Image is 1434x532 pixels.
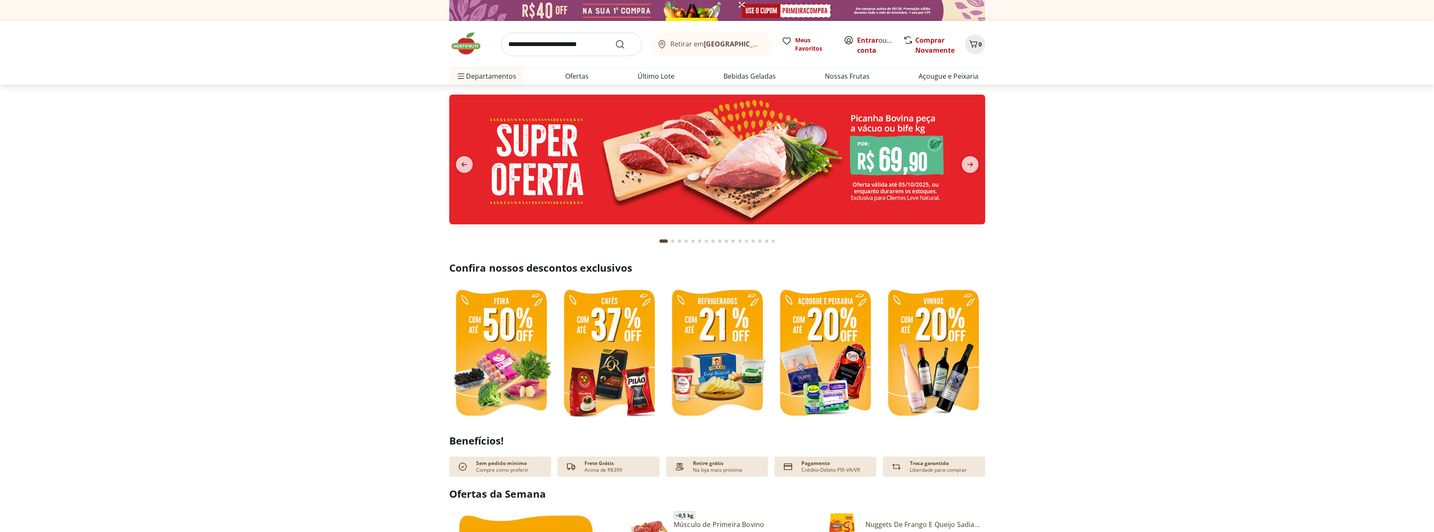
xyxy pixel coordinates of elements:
button: Go to page 11 from fs-carousel [730,231,736,251]
a: Ofertas [565,71,589,81]
span: Departamentos [456,66,516,86]
img: Devolução [890,460,903,473]
img: refrigerados [665,285,769,423]
img: feira [449,285,553,423]
span: 0 [978,40,982,48]
span: ~ 0,5 kg [674,511,695,519]
p: Acima de R$399 [584,467,622,473]
p: Liberdade para comprar [910,467,967,473]
input: search [501,33,642,56]
b: [GEOGRAPHIC_DATA]/[GEOGRAPHIC_DATA] [704,39,845,49]
h2: Ofertas da Semana [449,487,985,501]
p: Troca garantida [910,460,949,467]
a: Açougue e Peixaria [919,71,978,81]
button: Go to page 3 from fs-carousel [676,231,683,251]
img: truck [564,460,578,473]
button: previous [449,156,479,173]
p: Pagamento [801,460,830,467]
button: Go to page 9 from fs-carousel [716,231,723,251]
button: Go to page 8 from fs-carousel [710,231,716,251]
button: Go to page 16 from fs-carousel [763,231,770,251]
button: Go to page 2 from fs-carousel [669,231,676,251]
img: café [557,285,661,423]
button: next [955,156,985,173]
button: Go to page 17 from fs-carousel [770,231,777,251]
a: Bebidas Geladas [723,71,776,81]
button: Go to page 10 from fs-carousel [723,231,730,251]
span: Retirar em [670,40,763,48]
button: Retirar em[GEOGRAPHIC_DATA]/[GEOGRAPHIC_DATA] [652,33,772,56]
a: Meus Favoritos [782,36,834,53]
img: check [456,460,469,473]
span: Meus Favoritos [795,36,834,53]
button: Go to page 15 from fs-carousel [757,231,763,251]
a: Músculo de Primeira Bovino [674,520,797,529]
p: Na loja mais próxima [693,467,742,473]
h2: Benefícios! [449,435,985,447]
p: Crédito-Débito-PIX-VA/VR [801,467,860,473]
p: Sem pedido mínimo [476,460,527,467]
button: Go to page 4 from fs-carousel [683,231,690,251]
button: Go to page 14 from fs-carousel [750,231,757,251]
img: super oferta [449,95,985,224]
img: Hortifruti [449,31,491,56]
a: Nuggets De Frango E Queijo Sadia 300G [865,520,988,529]
button: Go to page 6 from fs-carousel [696,231,703,251]
p: Frete Grátis [584,460,614,467]
p: Compre como preferir [476,467,528,473]
h2: Confira nossos descontos exclusivos [449,261,985,275]
button: Go to page 13 from fs-carousel [743,231,750,251]
a: Nossas Frutas [825,71,870,81]
img: resfriados [773,285,877,423]
img: card [781,460,795,473]
button: Carrinho [965,34,985,54]
button: Current page from fs-carousel [658,231,669,251]
p: Retire grátis [693,460,723,467]
button: Submit Search [615,39,635,49]
button: Menu [456,66,466,86]
a: Entrar [857,36,878,45]
img: payment [673,460,686,473]
span: ou [857,35,894,55]
a: Comprar Novamente [915,36,955,55]
a: Criar conta [857,36,903,55]
a: Último Lote [638,71,675,81]
img: vinhos [881,285,985,423]
button: Go to page 7 from fs-carousel [703,231,710,251]
button: Go to page 12 from fs-carousel [736,231,743,251]
button: Go to page 5 from fs-carousel [690,231,696,251]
